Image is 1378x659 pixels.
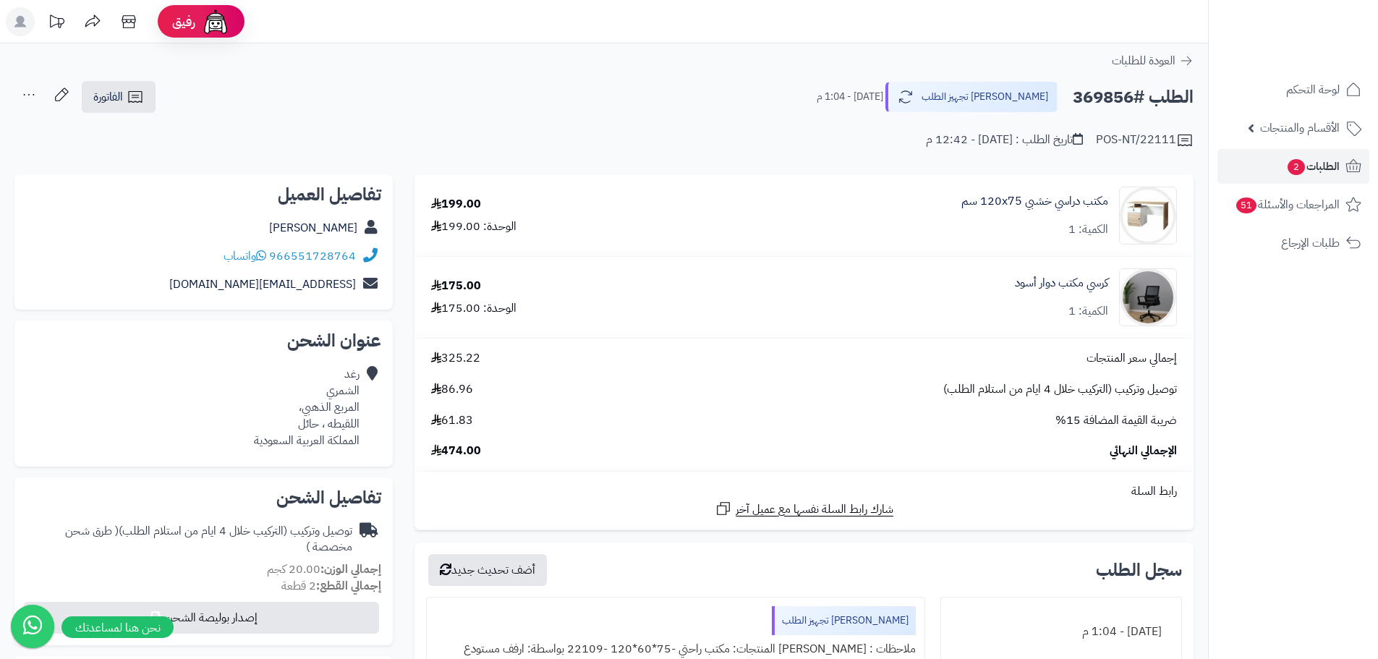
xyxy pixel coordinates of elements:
button: أضف تحديث جديد [428,554,547,586]
span: طلبات الإرجاع [1281,233,1340,253]
span: 325.22 [431,350,480,367]
img: ai-face.png [201,7,230,36]
h3: سجل الطلب [1096,561,1182,579]
span: ( طرق شحن مخصصة ) [65,522,352,556]
span: رفيق [172,13,195,30]
a: تحديثات المنصة [38,7,75,40]
img: 1716215943-110111010090-90x90.jpg [1120,187,1176,245]
span: الفاتورة [93,88,123,106]
span: إجمالي سعر المنتجات [1086,350,1177,367]
span: الإجمالي النهائي [1110,443,1177,459]
a: شارك رابط السلة نفسها مع عميل آخر [715,500,893,518]
button: [PERSON_NAME] تجهيز الطلب [885,82,1058,112]
div: 175.00 [431,278,481,294]
span: توصيل وتركيب (التركيب خلال 4 ايام من استلام الطلب) [943,381,1177,398]
a: الطلبات2 [1217,149,1369,184]
span: ضريبة القيمة المضافة 15% [1055,412,1177,429]
small: 2 قطعة [281,577,381,595]
div: تاريخ الطلب : [DATE] - 12:42 م [926,132,1083,148]
a: [EMAIL_ADDRESS][DOMAIN_NAME] [169,276,356,293]
a: 966551728764 [269,247,356,265]
h2: تفاصيل العميل [26,186,381,203]
strong: إجمالي الوزن: [320,561,381,578]
div: [PERSON_NAME] تجهيز الطلب [772,606,916,635]
div: 199.00 [431,196,481,213]
div: رابط السلة [420,483,1188,500]
a: واتساب [224,247,266,265]
div: الوحدة: 199.00 [431,218,516,235]
a: الفاتورة [82,81,156,113]
div: رغد الشمري المربع الذهبي، اللقيطه ، حائل المملكة العربية السعودية [254,366,360,448]
div: الوحدة: 175.00 [431,300,516,317]
a: لوحة التحكم [1217,72,1369,107]
h2: الطلب #369856 [1073,82,1194,112]
span: 2 [1288,159,1305,175]
span: المراجعات والأسئلة [1235,195,1340,215]
div: توصيل وتركيب (التركيب خلال 4 ايام من استلام الطلب) [26,523,352,556]
span: 86.96 [431,381,473,398]
small: 20.00 كجم [267,561,381,578]
div: الكمية: 1 [1068,303,1108,320]
div: [DATE] - 1:04 م [950,618,1173,646]
a: طلبات الإرجاع [1217,226,1369,260]
div: الكمية: 1 [1068,221,1108,238]
strong: إجمالي القطع: [316,577,381,595]
span: الأقسام والمنتجات [1260,118,1340,138]
span: 474.00 [431,443,481,459]
img: 1753945823-1-90x90.jpg [1120,268,1176,326]
span: لوحة التحكم [1286,80,1340,100]
span: 61.83 [431,412,473,429]
span: 51 [1236,197,1256,213]
small: [DATE] - 1:04 م [817,90,883,104]
span: العودة للطلبات [1112,52,1175,69]
h2: تفاصيل الشحن [26,489,381,506]
h2: عنوان الشحن [26,332,381,349]
a: المراجعات والأسئلة51 [1217,187,1369,222]
a: العودة للطلبات [1112,52,1194,69]
div: POS-NT/22111 [1096,132,1194,149]
a: كرسي مكتب دوار أسود [1015,275,1108,292]
a: [PERSON_NAME] [269,219,357,237]
span: شارك رابط السلة نفسها مع عميل آخر [736,501,893,518]
span: الطلبات [1286,156,1340,177]
button: إصدار بوليصة الشحن [24,602,379,634]
a: مكتب دراسي خشبي 120x75 سم [961,193,1108,210]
